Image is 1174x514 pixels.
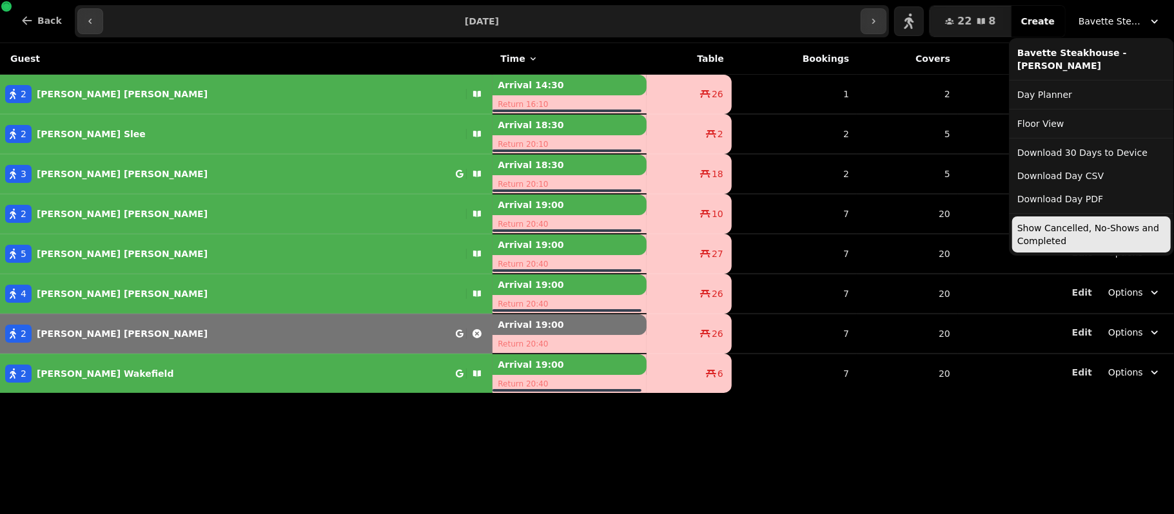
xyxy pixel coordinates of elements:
[1012,216,1171,252] button: Show Cancelled, No-Shows and Completed
[1012,41,1171,77] div: Bavette Steakhouse - [PERSON_NAME]
[1071,10,1169,33] button: Bavette Steakhouse - [PERSON_NAME]
[1009,38,1174,256] div: Bavette Steakhouse - [PERSON_NAME]
[1079,15,1143,28] span: Bavette Steakhouse - [PERSON_NAME]
[1012,83,1171,106] a: Day Planner
[1012,141,1171,164] button: Download 30 Days to Device
[1012,187,1171,211] button: Download Day PDF
[1012,164,1171,187] button: Download Day CSV
[1012,112,1171,135] a: Floor View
